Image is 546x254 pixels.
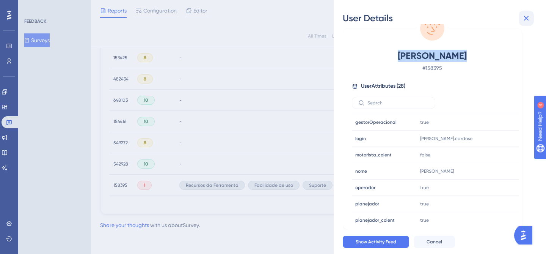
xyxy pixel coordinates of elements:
[355,201,379,207] span: planejador
[420,168,454,174] span: [PERSON_NAME]
[343,12,537,24] div: User Details
[366,63,499,73] span: # 158395
[355,152,392,158] span: motorista_colent
[420,217,429,223] span: true
[355,217,395,223] span: planejador_colent
[355,185,375,191] span: operador
[420,152,430,158] span: false
[355,119,397,125] span: gestorOperacional
[414,236,455,248] button: Cancel
[355,168,367,174] span: nome
[366,50,499,62] span: [PERSON_NAME]
[355,136,366,142] span: login
[356,239,396,245] span: Show Activity Feed
[427,239,442,245] span: Cancel
[367,100,429,106] input: Search
[420,136,472,142] span: [PERSON_NAME].cardoso
[53,4,55,10] div: 4
[420,119,429,125] span: true
[361,82,405,91] span: User Attributes ( 28 )
[343,236,409,248] button: Show Activity Feed
[514,224,537,247] iframe: UserGuiding AI Assistant Launcher
[420,185,429,191] span: true
[420,201,429,207] span: true
[18,2,47,11] span: Need Help?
